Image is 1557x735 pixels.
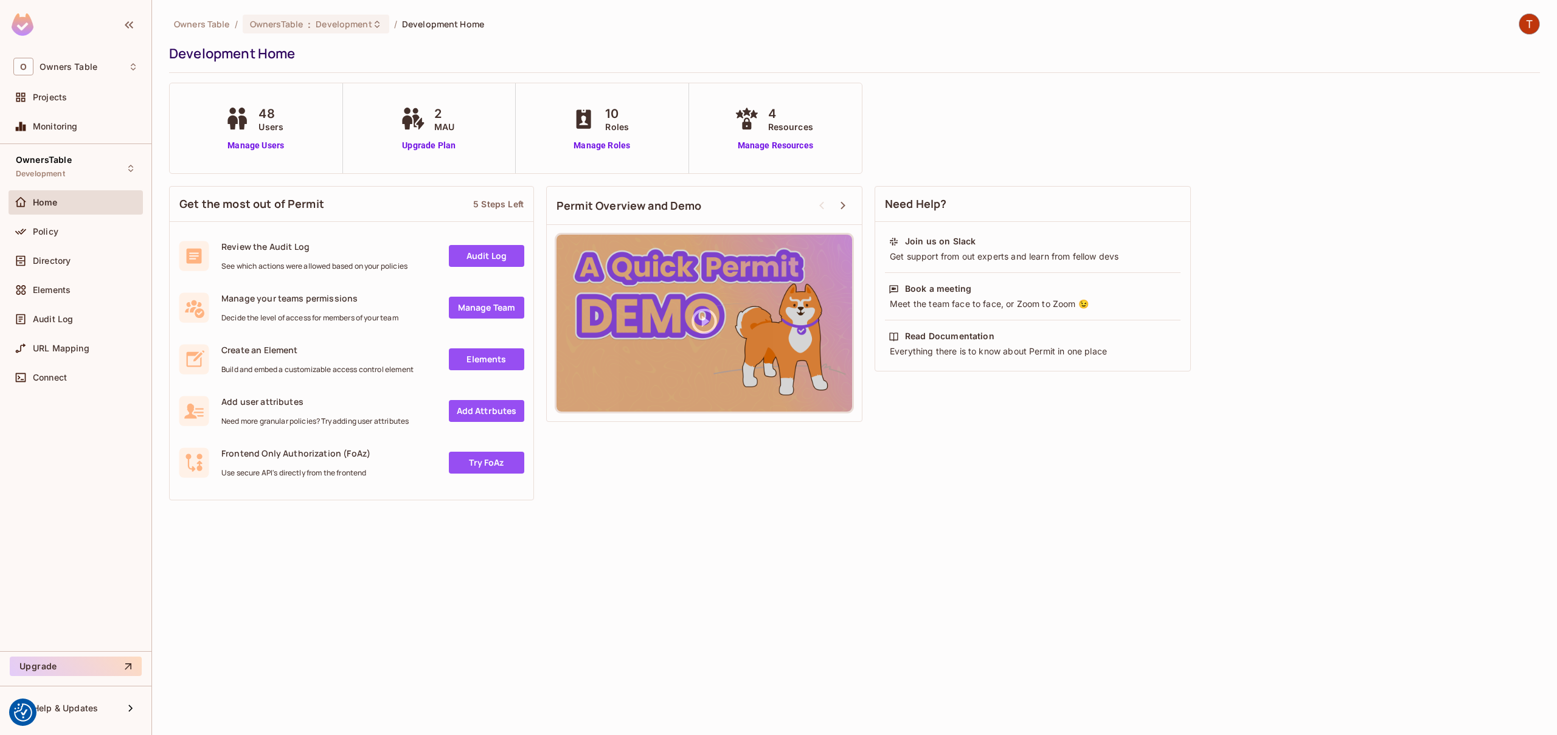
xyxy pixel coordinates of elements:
span: O [13,58,33,75]
span: 10 [605,105,629,123]
a: Elements [449,348,524,370]
div: Join us on Slack [905,235,976,247]
div: 5 Steps Left [473,198,524,210]
span: Permit Overview and Demo [557,198,702,213]
button: Upgrade [10,657,142,676]
div: Get support from out experts and learn from fellow devs [889,250,1177,263]
span: Need more granular policies? Try adding user attributes [221,416,409,426]
a: Manage Roles [569,139,635,152]
span: Help & Updates [33,703,98,713]
span: Users [258,120,283,133]
div: Read Documentation [905,330,994,342]
span: MAU [434,120,454,133]
span: Get the most out of Permit [179,196,324,212]
span: Policy [33,227,58,236]
a: Add Attrbutes [449,400,524,422]
span: Home [33,198,58,207]
span: 2 [434,105,454,123]
span: Decide the level of access for members of your team [221,313,398,323]
span: Monitoring [33,122,78,131]
span: Use secure API's directly from the frontend [221,468,370,478]
span: 48 [258,105,283,123]
span: : [307,19,311,29]
button: Consent Preferences [14,703,32,722]
span: URL Mapping [33,343,89,353]
span: Review the Audit Log [221,241,407,252]
a: Try FoAz [449,452,524,474]
span: Roles [605,120,629,133]
span: Frontend Only Authorization (FoAz) [221,447,370,459]
a: Upgrade Plan [398,139,460,152]
span: the active workspace [174,18,230,30]
span: Audit Log [33,314,73,324]
span: OwnersTable [16,155,72,165]
a: Audit Log [449,245,524,267]
img: TableSteaks Development [1519,14,1539,34]
span: Directory [33,256,71,266]
li: / [394,18,397,30]
div: Development Home [169,44,1534,63]
a: Manage Resources [732,139,819,152]
span: Manage your teams permissions [221,292,398,304]
img: SReyMgAAAABJRU5ErkJggg== [12,13,33,36]
span: Create an Element [221,344,414,356]
span: Resources [768,120,813,133]
img: Revisit consent button [14,703,32,722]
span: Add user attributes [221,396,409,407]
span: Need Help? [885,196,947,212]
div: Book a meeting [905,283,971,295]
div: Meet the team face to face, or Zoom to Zoom 😉 [889,298,1177,310]
span: Workspace: Owners Table [40,62,97,72]
span: OwnersTable [250,18,303,30]
span: 4 [768,105,813,123]
a: Manage Team [449,297,524,319]
a: Manage Users [222,139,290,152]
div: Everything there is to know about Permit in one place [889,345,1177,357]
span: Development [316,18,372,30]
span: Development Home [402,18,484,30]
li: / [235,18,238,30]
span: Elements [33,285,71,295]
span: Connect [33,373,67,382]
span: Build and embed a customizable access control element [221,365,414,374]
span: Development [16,169,65,179]
span: See which actions were allowed based on your policies [221,261,407,271]
span: Projects [33,92,67,102]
